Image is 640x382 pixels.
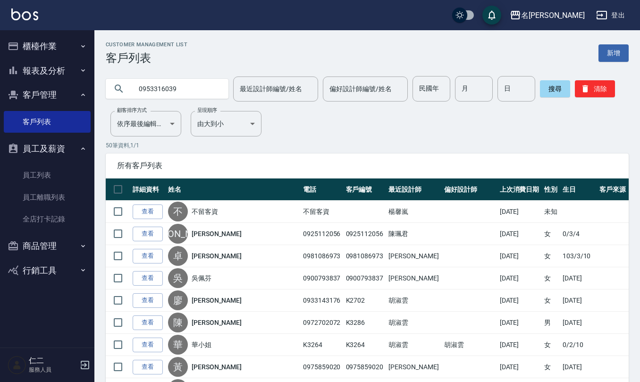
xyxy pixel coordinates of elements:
div: 不 [168,202,188,221]
th: 電話 [301,178,344,201]
td: K2702 [344,289,387,312]
td: 胡淑雲 [386,289,442,312]
td: 0981086973 [344,245,387,267]
td: 0972702072 [301,312,344,334]
h3: 客戶列表 [106,51,187,65]
a: 吳佩芬 [192,273,211,283]
button: 登出 [592,7,629,24]
button: 搜尋 [540,80,570,97]
a: 查看 [133,227,163,241]
td: 0975859020 [344,356,387,378]
td: 胡淑雲 [386,334,442,356]
td: 0925112056 [344,223,387,245]
div: 吳 [168,268,188,288]
button: 櫃檯作業 [4,34,91,59]
p: 服務人員 [29,365,77,374]
td: [DATE] [560,312,598,334]
td: [DATE] [560,267,598,289]
td: 不留客資 [301,201,344,223]
th: 偏好設計師 [442,178,497,201]
th: 生日 [560,178,598,201]
div: 華 [168,335,188,355]
a: 查看 [133,204,163,219]
td: [DATE] [497,289,542,312]
label: 呈現順序 [197,107,217,114]
th: 詳細資料 [130,178,166,201]
div: 卓 [168,246,188,266]
div: 名[PERSON_NAME] [521,9,585,21]
td: [DATE] [497,267,542,289]
td: 陳珮君 [386,223,442,245]
button: save [482,6,501,25]
span: 所有客戶列表 [117,161,617,170]
td: 未知 [542,201,560,223]
a: 全店打卡記錄 [4,208,91,230]
td: [PERSON_NAME] [386,356,442,378]
a: 華小姐 [192,340,211,349]
a: 新增 [598,44,629,62]
td: [PERSON_NAME] [386,245,442,267]
td: 女 [542,334,560,356]
a: 查看 [133,249,163,263]
td: 女 [542,223,560,245]
a: [PERSON_NAME] [192,229,242,238]
td: [DATE] [497,223,542,245]
td: K3264 [301,334,344,356]
th: 上次消費日期 [497,178,542,201]
td: 楊馨嵐 [386,201,442,223]
td: 0/2/10 [560,334,598,356]
a: [PERSON_NAME] [192,362,242,372]
input: 搜尋關鍵字 [132,76,221,102]
td: [DATE] [497,334,542,356]
td: K3264 [344,334,387,356]
td: 0900793837 [301,267,344,289]
a: 查看 [133,338,163,352]
td: 女 [542,289,560,312]
td: 胡淑雲 [386,312,442,334]
th: 姓名 [166,178,301,201]
a: 查看 [133,315,163,330]
th: 最近設計師 [386,178,442,201]
th: 客戶編號 [344,178,387,201]
button: 名[PERSON_NAME] [506,6,589,25]
a: [PERSON_NAME] [192,318,242,327]
img: Logo [11,8,38,20]
td: 胡淑雲 [442,334,497,356]
button: 商品管理 [4,234,91,258]
a: 員工列表 [4,164,91,186]
img: Person [8,356,26,374]
a: 查看 [133,360,163,374]
a: [PERSON_NAME] [192,251,242,261]
p: 50 筆資料, 1 / 1 [106,141,629,150]
div: [PERSON_NAME] [168,224,188,244]
td: 0981086973 [301,245,344,267]
button: 行銷工具 [4,258,91,283]
h5: 仁二 [29,356,77,365]
td: [DATE] [497,201,542,223]
td: 女 [542,267,560,289]
a: 不留客資 [192,207,218,216]
a: 客戶列表 [4,111,91,133]
button: 清除 [575,80,615,97]
button: 員工及薪資 [4,136,91,161]
a: 員工離職列表 [4,187,91,208]
div: 廖 [168,290,188,310]
td: [PERSON_NAME] [386,267,442,289]
td: [DATE] [497,312,542,334]
a: [PERSON_NAME] [192,296,242,305]
td: [DATE] [560,356,598,378]
div: 依序最後編輯時間 [110,111,181,136]
label: 顧客排序方式 [117,107,147,114]
button: 報表及分析 [4,59,91,83]
td: 0975859020 [301,356,344,378]
div: 由大到小 [191,111,261,136]
td: 女 [542,245,560,267]
h2: Customer Management List [106,42,187,48]
td: K3286 [344,312,387,334]
td: [DATE] [497,245,542,267]
td: [DATE] [560,289,598,312]
div: 黃 [168,357,188,377]
td: 0/3/4 [560,223,598,245]
td: 0900793837 [344,267,387,289]
td: 103/3/10 [560,245,598,267]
